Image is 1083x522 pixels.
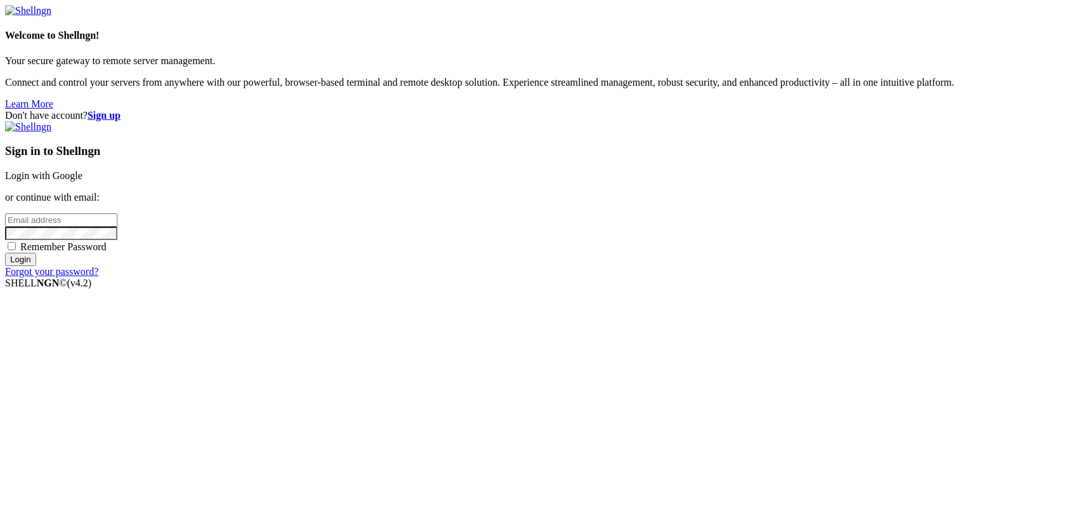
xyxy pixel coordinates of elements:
input: Email address [5,213,117,227]
p: Your secure gateway to remote server management. [5,55,1078,67]
a: Sign up [88,110,121,121]
a: Login with Google [5,170,82,181]
span: 4.2.0 [67,278,92,288]
p: Connect and control your servers from anywhere with our powerful, browser-based terminal and remo... [5,77,1078,88]
a: Learn More [5,98,53,109]
div: Don't have account? [5,110,1078,121]
b: NGN [37,278,60,288]
img: Shellngn [5,121,51,133]
span: SHELL © [5,278,91,288]
h4: Welcome to Shellngn! [5,30,1078,41]
h3: Sign in to Shellngn [5,144,1078,158]
input: Login [5,253,36,266]
p: or continue with email: [5,192,1078,203]
img: Shellngn [5,5,51,17]
a: Forgot your password? [5,266,98,277]
input: Remember Password [8,242,16,250]
span: Remember Password [20,241,107,252]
